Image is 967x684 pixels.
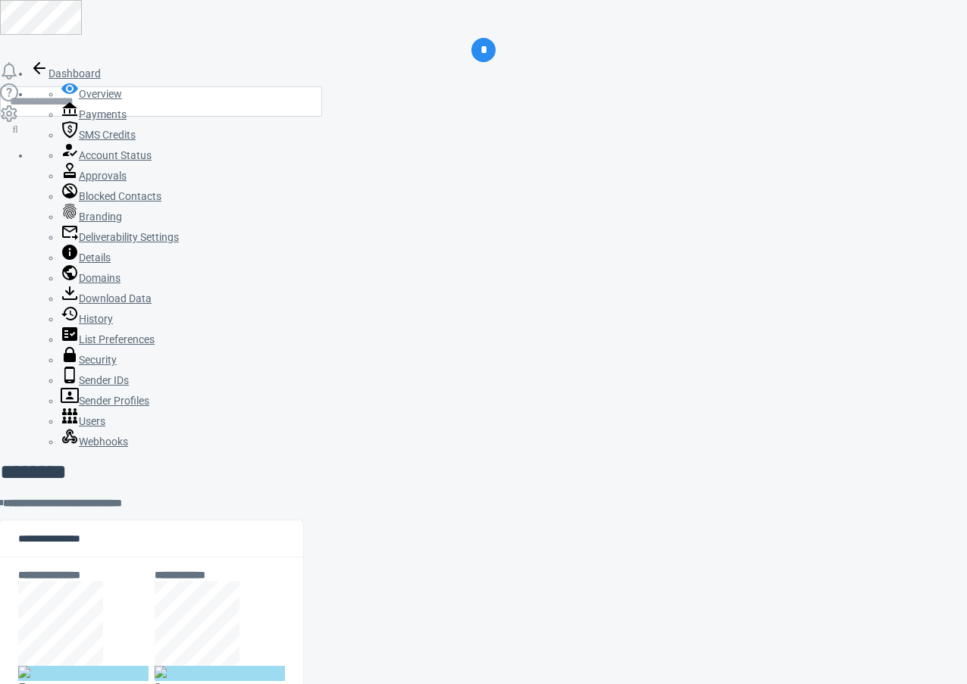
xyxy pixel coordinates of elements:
span: Deliverability Settings [79,231,179,243]
a: Payments [61,108,127,120]
a: Account Status [61,149,152,161]
span: Sender IDs [79,374,129,386]
a: Blocked Contacts [61,190,161,202]
a: Users [61,415,105,427]
span: List Preferences [79,333,155,345]
a: Security [61,354,117,366]
a: Download Data [61,292,152,305]
span: Blocked Contacts [79,190,161,202]
a: Domains [61,272,120,284]
span: Approvals [79,170,127,182]
a: Overview [61,88,122,100]
span: SMS Credits [79,129,136,141]
a: History [61,313,113,325]
span: Details [79,251,111,264]
span: Account Status [79,149,152,161]
a: Branding [61,211,122,223]
span: Domains [79,272,120,284]
span: Sender Profiles [79,395,149,407]
img: pp-unlimited-act.png [155,666,167,678]
a: Details [61,251,111,264]
span: Overview [79,88,122,100]
a: List Preferences [61,333,155,345]
img: pp-contact-act.png [18,666,30,678]
span: Users [79,415,105,427]
a: Webhooks [61,436,128,448]
span: Payments [79,108,127,120]
a: Sender IDs [61,374,129,386]
a: Approvals [61,170,127,182]
a: Sender Profiles [61,395,149,407]
span: Dashboard [49,67,101,80]
span: History [79,313,113,325]
a: SMS Credits [61,129,136,141]
span: Download Data [79,292,152,305]
span: Branding [79,211,122,223]
a: Dashboard [30,67,101,80]
span: Security [79,354,117,366]
a: Deliverability Settings [61,231,179,243]
span: Webhooks [79,436,128,448]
